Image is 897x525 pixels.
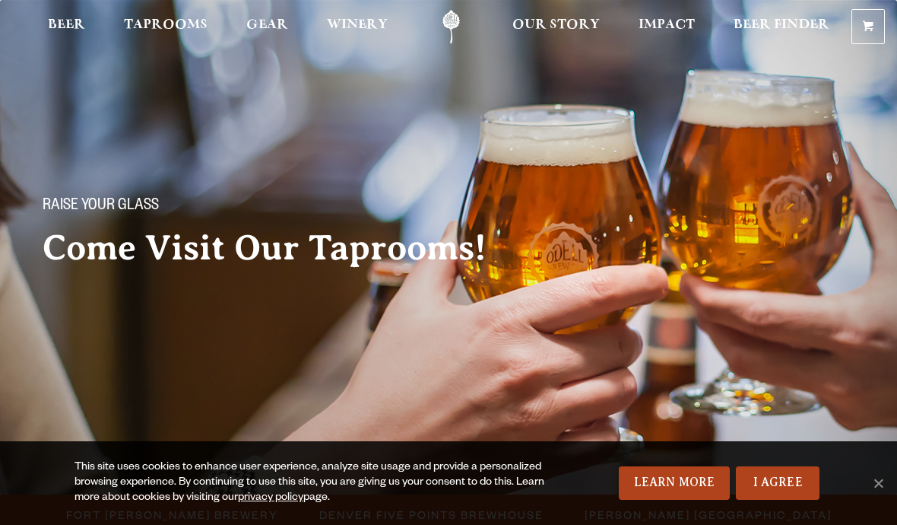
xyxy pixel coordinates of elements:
a: Learn More [619,466,731,500]
span: No [870,476,886,491]
a: Our Story [502,10,610,44]
span: Gear [246,19,288,31]
a: privacy policy [238,492,303,504]
a: Beer Finder [724,10,839,44]
h2: Come Visit Our Taprooms! [43,229,517,267]
span: Raise your glass [43,197,159,217]
a: Odell Home [423,10,480,44]
span: Taprooms [124,19,208,31]
a: Gear [236,10,298,44]
a: Taprooms [114,10,217,44]
span: Our Story [512,19,600,31]
div: This site uses cookies to enhance user experience, analyze site usage and provide a personalized ... [74,460,567,506]
span: Impact [639,19,695,31]
span: Winery [327,19,388,31]
span: Beer [48,19,85,31]
a: I Agree [736,466,819,500]
a: Winery [317,10,398,44]
a: Beer [38,10,95,44]
a: Impact [629,10,705,44]
span: Beer Finder [734,19,829,31]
